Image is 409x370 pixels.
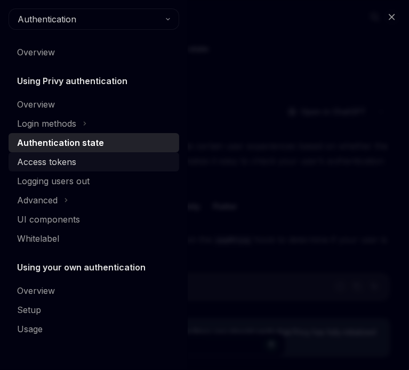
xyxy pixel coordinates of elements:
div: Whitelabel [17,232,59,245]
div: Overview [17,284,55,297]
a: Whitelabel [9,229,179,248]
a: Setup [9,300,179,319]
a: Authentication state [9,133,179,152]
a: Access tokens [9,152,179,171]
div: Usage [17,323,43,335]
h5: Using Privy authentication [17,75,127,87]
div: Logging users out [17,175,90,187]
a: UI components [9,210,179,229]
a: Overview [9,281,179,300]
div: Access tokens [17,155,76,168]
a: Overview [9,43,179,62]
a: Overview [9,95,179,114]
a: Logging users out [9,171,179,191]
div: Advanced [17,194,58,207]
button: Authentication [9,9,179,30]
div: Setup [17,303,41,316]
div: UI components [17,213,80,226]
h5: Using your own authentication [17,261,146,274]
div: Authentication state [17,136,104,149]
span: Authentication [18,13,76,26]
a: Usage [9,319,179,339]
div: Overview [17,46,55,59]
div: Overview [17,98,55,111]
div: Login methods [17,117,76,130]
